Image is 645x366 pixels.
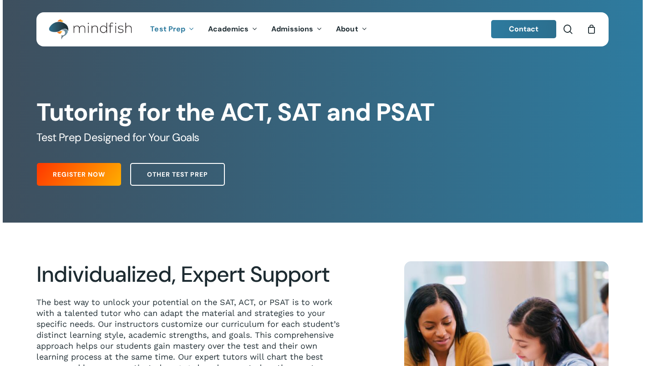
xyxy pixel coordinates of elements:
[147,170,208,179] span: Other Test Prep
[150,24,185,34] span: Test Prep
[271,24,313,34] span: Admissions
[36,12,609,46] header: Main Menu
[329,25,374,33] a: About
[143,12,374,46] nav: Main Menu
[509,24,539,34] span: Contact
[53,170,105,179] span: Register Now
[37,163,121,186] a: Register Now
[36,261,340,288] h2: Individualized, Expert Support
[208,24,249,34] span: Academics
[586,24,596,34] a: Cart
[130,163,225,186] a: Other Test Prep
[336,24,358,34] span: About
[36,130,609,145] h5: Test Prep Designed for Your Goals
[36,98,609,127] h1: Tutoring for the ACT, SAT and PSAT
[264,25,329,33] a: Admissions
[143,25,201,33] a: Test Prep
[491,20,557,38] a: Contact
[201,25,264,33] a: Academics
